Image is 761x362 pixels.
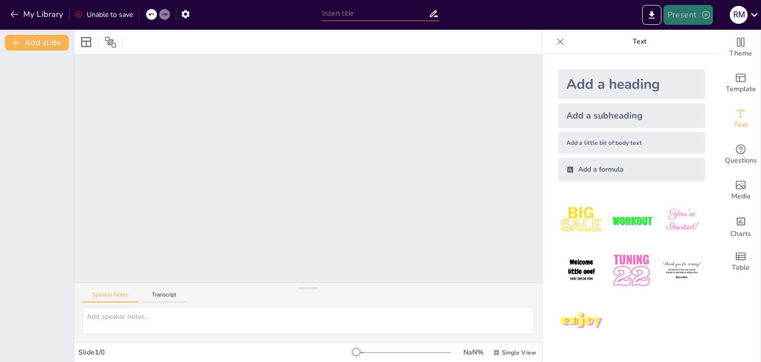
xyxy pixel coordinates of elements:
span: Charts [730,229,751,240]
img: 7.jpeg [558,298,604,344]
img: 5.jpeg [608,247,654,294]
img: 4.jpeg [558,247,604,294]
div: Add a formula [558,158,705,181]
span: Media [731,191,751,202]
span: Single View [502,349,536,357]
div: Add charts and graphs [721,208,761,244]
span: Theme [729,48,752,59]
div: Add images, graphics, shapes or video [721,173,761,208]
div: Get real-time input from your audience [721,137,761,173]
button: Speaker Notes [82,292,138,302]
button: My Library [7,6,67,22]
div: Add a subheading [558,103,705,128]
img: 6.jpeg [659,247,705,294]
p: Text [568,30,711,54]
div: R M [730,6,748,24]
div: Unable to save [75,10,133,19]
button: Transcript [142,292,186,302]
img: 2.jpeg [608,197,654,243]
img: 3.jpeg [659,197,705,243]
div: Add a heading [558,69,705,99]
span: Questions [725,155,757,166]
span: Table [732,262,750,273]
img: 1.jpeg [558,197,604,243]
div: Slide 1 / 0 [78,348,356,357]
div: Add ready made slides [721,65,761,101]
span: Template [726,84,756,95]
button: Present [663,5,713,25]
div: NaN % [461,348,485,357]
div: Add text boxes [721,101,761,137]
button: Add slide [5,35,69,51]
div: Add a little bit of body text [558,132,705,154]
div: Change the overall theme [721,30,761,65]
button: Export to PowerPoint [642,5,661,25]
span: Text [734,120,748,130]
button: R M [730,5,748,25]
div: Add a table [721,244,761,280]
span: Position [105,36,116,48]
input: Insert title [322,6,429,21]
div: Layout [78,34,94,50]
